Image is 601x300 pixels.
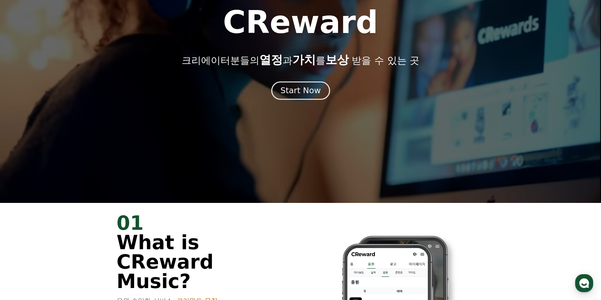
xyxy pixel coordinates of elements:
p: 크리에이터분들의 과 를 받을 수 있는 곳 [182,53,419,66]
button: Start Now [271,81,330,100]
a: Start Now [273,88,329,94]
div: 01 [117,213,293,233]
span: 설정 [100,215,108,220]
span: What is CReward Music? [117,231,213,293]
a: 설정 [84,205,124,221]
span: 열정 [259,53,283,66]
div: Start Now [280,85,321,96]
span: 가치 [292,53,316,66]
span: 보상 [325,53,349,66]
span: 홈 [20,215,24,220]
a: 홈 [2,205,43,221]
a: 대화 [43,205,84,221]
h1: CReward [223,7,378,38]
span: 대화 [59,215,67,220]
